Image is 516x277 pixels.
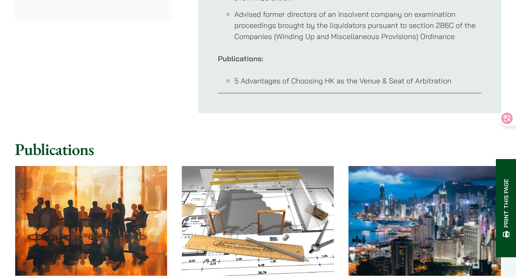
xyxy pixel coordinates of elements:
strong: Publications: [218,54,264,63]
li: Advised former directors of an insolvent company on examination proceedings brought by the liquid... [234,9,482,42]
img: Graphic showing architects plan and drawing instruments [182,166,334,275]
h2: Publications [15,139,501,159]
li: 5 Advantages of Choosing HK as the Venue & Seat of Arbitration [234,75,482,86]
